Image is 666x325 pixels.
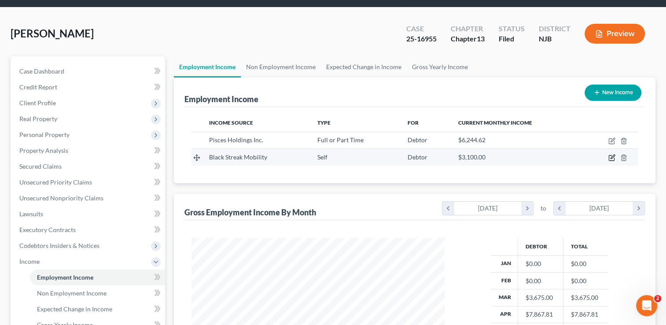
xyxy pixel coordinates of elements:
span: For [408,119,419,126]
a: Employment Income [30,270,165,285]
span: Income [19,258,40,265]
div: $0.00 [525,259,556,268]
th: Debtor [518,238,563,255]
th: Jan [491,255,518,272]
a: Case Dashboard [12,63,165,79]
th: Total [563,238,609,255]
span: Executory Contracts [19,226,76,233]
a: Executory Contracts [12,222,165,238]
th: Feb [491,272,518,289]
div: Gross Employment Income By Month [184,207,316,218]
span: Self [317,153,327,161]
span: Case Dashboard [19,67,64,75]
span: Income Source [209,119,253,126]
span: [PERSON_NAME] [11,27,94,40]
span: Property Analysis [19,147,68,154]
a: Secured Claims [12,159,165,174]
div: 25-16955 [406,34,437,44]
span: Lawsuits [19,210,43,218]
th: Mar [491,289,518,306]
span: Secured Claims [19,162,62,170]
span: to [541,204,546,213]
td: $3,675.00 [563,289,609,306]
span: Non Employment Income [37,289,107,297]
div: Employment Income [184,94,258,104]
span: $3,100.00 [458,153,486,161]
th: Apr [491,306,518,323]
a: Unsecured Priority Claims [12,174,165,190]
td: $7,867.81 [563,306,609,323]
span: Credit Report [19,83,57,91]
div: Case [406,24,437,34]
a: Expected Change in Income [30,301,165,317]
button: Preview [585,24,645,44]
span: Full or Part Time [317,136,364,144]
div: District [539,24,570,34]
div: Status [499,24,525,34]
div: $7,867.81 [525,310,556,319]
span: Expected Change in Income [37,305,112,313]
span: Real Property [19,115,57,122]
td: $0.00 [563,272,609,289]
span: Unsecured Nonpriority Claims [19,194,103,202]
span: Unsecured Priority Claims [19,178,92,186]
div: $3,675.00 [525,293,556,302]
div: $0.00 [525,277,556,285]
a: Non Employment Income [241,56,321,78]
span: Codebtors Insiders & Notices [19,242,99,249]
button: New Income [585,85,641,101]
iframe: Intercom live chat [636,295,657,316]
span: Personal Property [19,131,70,138]
div: Chapter [451,34,485,44]
span: Client Profile [19,99,56,107]
a: Gross Yearly Income [407,56,473,78]
span: Debtor [408,153,427,161]
div: Chapter [451,24,485,34]
div: NJB [539,34,570,44]
a: Non Employment Income [30,285,165,301]
i: chevron_right [633,202,644,215]
a: Employment Income [174,56,241,78]
span: Current Monthly Income [458,119,532,126]
span: Debtor [408,136,427,144]
span: Black Streak Mobility [209,153,267,161]
span: Employment Income [37,273,93,281]
td: $0.00 [563,255,609,272]
span: 2 [654,295,661,302]
div: [DATE] [454,202,522,215]
a: Credit Report [12,79,165,95]
span: $6,244.62 [458,136,486,144]
i: chevron_left [554,202,566,215]
div: [DATE] [566,202,633,215]
span: 13 [477,34,485,43]
span: Type [317,119,331,126]
a: Expected Change in Income [321,56,407,78]
span: Pisces Holdings Inc. [209,136,263,144]
div: Filed [499,34,525,44]
i: chevron_left [442,202,454,215]
a: Property Analysis [12,143,165,159]
a: Lawsuits [12,206,165,222]
i: chevron_right [521,202,533,215]
a: Unsecured Nonpriority Claims [12,190,165,206]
